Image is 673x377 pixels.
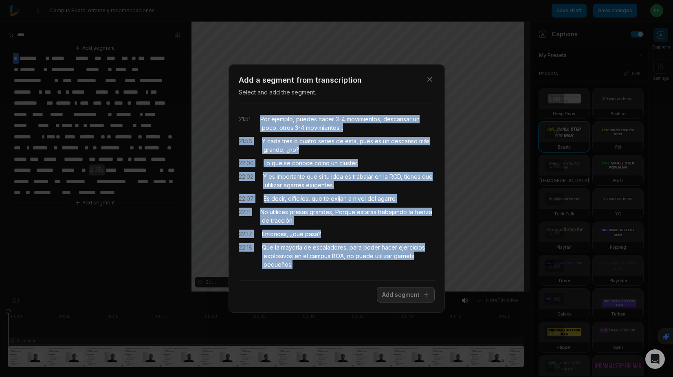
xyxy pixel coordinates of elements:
[264,159,270,167] span: Lo
[273,243,279,252] span: la
[420,172,433,181] span: que
[343,172,351,181] span: es
[239,88,435,96] p: Select and add the segment.
[288,208,308,216] span: presas
[305,172,317,181] span: que
[298,137,317,145] span: cuatro
[293,123,304,132] span: 3-4
[381,137,389,145] span: un
[267,172,275,181] span: es
[407,208,413,216] span: la
[268,208,288,216] span: utilices
[373,172,382,181] span: en
[260,115,270,123] span: Por
[260,208,268,216] span: No
[264,194,270,203] span: Es
[362,243,380,252] span: poder
[260,123,278,132] span: poco,
[374,252,392,260] span: utilizar
[262,243,273,252] span: Que
[352,194,366,203] span: nivel
[270,159,282,167] span: que
[304,230,321,238] span: pasa?
[334,137,343,145] span: de
[317,115,334,123] span: hacer
[239,230,252,238] div: 22:17
[345,252,354,260] span: no
[329,194,347,203] span: exijan
[308,208,334,216] span: grandes,
[310,194,322,203] span: que
[330,159,338,167] span: un
[239,172,253,189] div: 22:02
[260,216,269,225] span: de
[262,230,288,238] span: Entonces,
[239,75,435,85] h3: Add a segment from transcription
[334,208,355,216] span: Porque
[239,243,252,269] div: 22:18
[304,181,334,189] span: exigentes.
[275,172,305,181] span: importante
[418,137,430,145] span: más
[239,159,254,167] div: 22:00
[376,194,397,203] span: agarre.
[304,123,343,132] span: movimientos...
[239,137,252,154] div: 21:56
[293,137,298,145] span: o
[278,123,293,132] span: otros
[285,145,299,154] span: ¿no?
[270,194,286,203] span: decir,
[270,115,295,123] span: ejemplo,
[263,181,282,189] span: utilizar
[313,159,330,167] span: como
[351,172,373,181] span: trabajar
[338,159,358,167] span: cluster.
[413,208,432,216] span: fuerza
[288,230,304,238] span: ¿qué
[262,252,293,260] span: explosivos
[392,252,414,260] span: garnets
[266,137,281,145] span: cada
[302,243,311,252] span: de
[290,159,313,167] span: conoce
[295,115,317,123] span: puedes
[380,243,397,252] span: hacer
[366,194,376,203] span: del
[343,137,358,145] span: esta,
[262,260,293,269] span: pequeños.
[281,137,293,145] span: tres
[279,243,302,252] span: mayoría
[301,252,308,260] span: el
[323,172,330,181] span: tu
[377,287,435,302] button: Add segment
[376,208,407,216] span: trabajando
[308,252,330,260] span: campus
[330,252,345,260] span: BOA,
[388,172,402,181] span: RCD,
[358,137,373,145] span: pues
[262,137,266,145] span: Y
[348,243,362,252] span: para
[269,216,294,225] span: tracción.
[355,208,376,216] span: estarás
[402,172,420,181] span: tienes
[645,349,665,369] div: Open Intercom Messenger
[397,243,425,252] span: ejercicios
[286,194,310,203] span: difíciles,
[263,172,267,181] span: Y
[239,115,251,132] div: 21:51
[317,172,323,181] span: si
[389,137,418,145] span: descanso
[239,208,251,225] div: 22:11
[322,194,329,203] span: te
[382,172,388,181] span: la
[311,243,348,252] span: escaladores,
[282,159,290,167] span: se
[347,194,352,203] span: a
[330,172,343,181] span: idea
[345,115,382,123] span: movimientos,
[373,137,381,145] span: es
[411,115,420,123] span: un
[239,194,254,203] div: 22:07
[282,181,304,189] span: agarres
